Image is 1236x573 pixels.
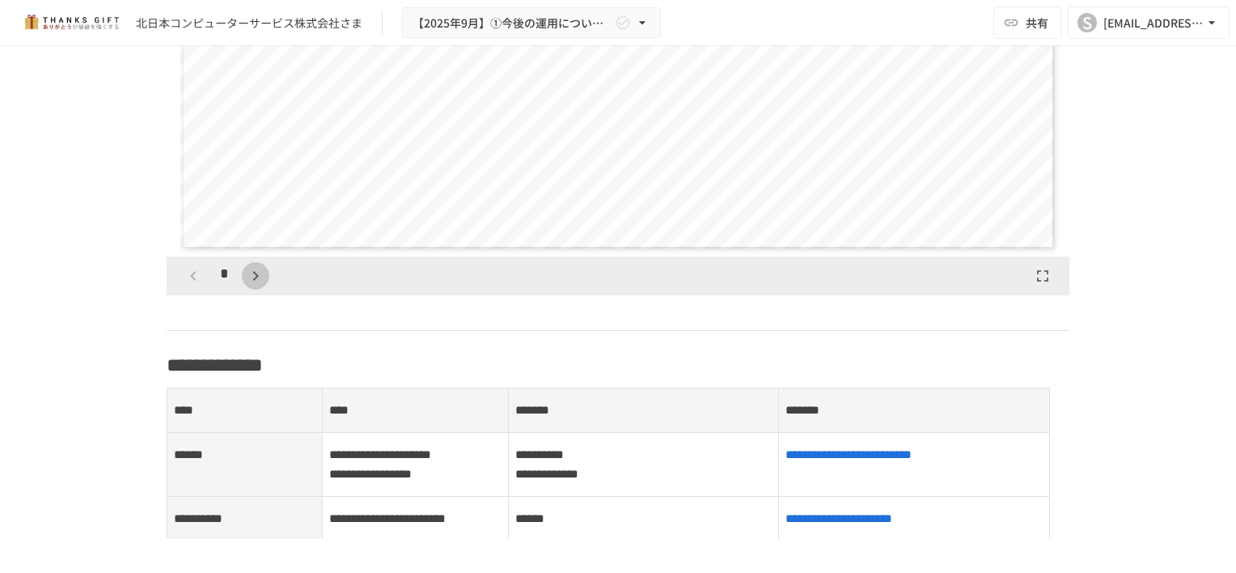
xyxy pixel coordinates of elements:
[413,13,612,33] span: 【2025年9月】①今後の運用についてのご案内/THANKS GIFTキックオフMTG
[1068,6,1230,39] button: S[EMAIL_ADDRESS][DOMAIN_NAME]
[993,6,1061,39] button: 共有
[136,15,362,32] div: 北日本コンピューターサービス株式会社さま
[1103,13,1204,33] div: [EMAIL_ADDRESS][DOMAIN_NAME]
[19,10,123,36] img: mMP1OxWUAhQbsRWCurg7vIHe5HqDpP7qZo7fRoNLXQh
[1026,14,1048,32] span: 共有
[1077,13,1097,32] div: S
[402,7,661,39] button: 【2025年9月】①今後の運用についてのご案内/THANKS GIFTキックオフMTG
